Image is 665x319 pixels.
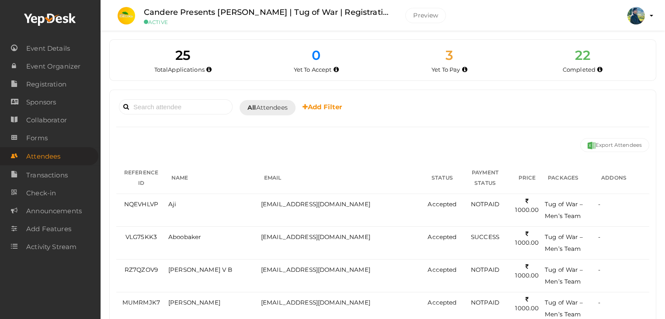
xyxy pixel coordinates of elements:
span: Event Details [26,40,70,57]
span: [EMAIL_ADDRESS][DOMAIN_NAME] [261,299,370,306]
input: Search attendee [119,99,233,114]
span: - [598,201,600,208]
span: Yet To Pay [432,66,460,73]
span: [EMAIL_ADDRESS][DOMAIN_NAME] [261,266,370,273]
img: excel.svg [588,142,595,149]
span: Aji [168,201,176,208]
span: MUMRMJK7 [122,299,160,306]
span: NOTPAID [471,266,499,273]
span: 1000.00 [515,230,539,246]
span: Tug of War – Men’s Team [545,233,583,252]
span: Accepted [428,266,456,273]
span: Total [154,66,205,73]
span: 1000.00 [515,263,539,279]
th: PRICE [512,162,543,194]
span: [PERSON_NAME] [168,299,220,306]
span: Yet To Accept [294,66,332,73]
span: 25 [175,47,191,63]
span: 1000.00 [515,198,539,214]
small: ACTIVE [144,19,392,25]
span: Forms [26,129,48,147]
span: Collaborator [26,111,67,129]
span: Activity Stream [26,238,77,256]
span: RZ7QZOV9 [125,266,158,273]
span: Announcements [26,202,82,220]
b: Add Filter [303,103,342,111]
span: Tug of War – Men’s Team [545,201,583,219]
span: - [598,266,600,273]
span: Registration [26,76,66,93]
span: Add Features [26,220,71,238]
span: Applications [168,66,205,73]
th: EMAIL [259,162,426,194]
button: Export Attendees [580,138,649,152]
span: [EMAIL_ADDRESS][DOMAIN_NAME] [261,233,370,240]
label: Candere Presents [PERSON_NAME] | Tug of War | Registration [144,6,392,19]
th: STATUS [425,162,459,194]
span: NQEVHLVP [124,201,158,208]
span: Attendees [26,148,60,165]
span: 0 [312,47,320,63]
span: NOTPAID [471,201,499,208]
span: 1000.00 [515,296,539,312]
i: Accepted by organizer and yet to make payment [462,67,467,72]
span: VLG75KK3 [125,233,157,240]
span: - [598,233,600,240]
span: [PERSON_NAME] V B [168,266,232,273]
th: ADDONS [596,162,649,194]
span: Accepted [428,299,456,306]
th: PAYMENT STATUS [459,162,512,194]
button: Preview [405,8,446,23]
span: Tug of War – Men’s Team [545,266,583,285]
span: Completed [563,66,595,73]
i: Accepted and completed payment succesfully [597,67,602,72]
span: Attendees [247,103,288,112]
span: SUCCESS [471,233,499,240]
span: Accepted [428,233,456,240]
span: Transactions [26,166,68,184]
span: Accepted [428,201,456,208]
span: Aboobaker [168,233,201,240]
span: Sponsors [26,94,56,111]
span: Tug of War – Men’s Team [545,299,583,318]
b: All [247,104,256,111]
span: - [598,299,600,306]
img: 0C2H5NAW_small.jpeg [118,7,135,24]
img: ACg8ocImFeownhHtboqxd0f2jP-n9H7_i8EBYaAdPoJXQiB63u4xhcvD=s100 [627,7,645,24]
span: Check-in [26,184,56,202]
th: PACKAGES [543,162,596,194]
th: NAME [166,162,259,194]
span: NOTPAID [471,299,499,306]
span: 22 [575,47,590,63]
span: [EMAIL_ADDRESS][DOMAIN_NAME] [261,201,370,208]
span: 3 [446,47,453,63]
span: REFERENCE ID [124,169,158,186]
i: Yet to be accepted by organizer [334,67,339,72]
span: Event Organizer [26,58,80,75]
